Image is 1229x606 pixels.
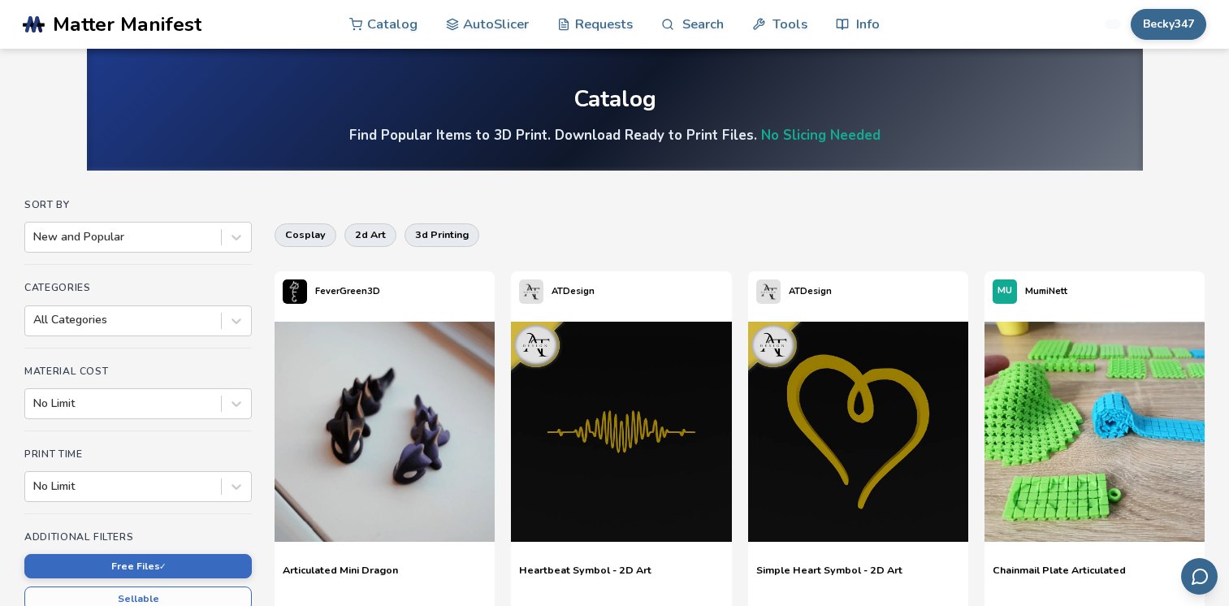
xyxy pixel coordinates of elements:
[24,282,252,293] h4: Categories
[573,87,656,112] div: Catalog
[1131,9,1206,40] button: Becky347
[405,223,479,246] button: 3d printing
[349,126,881,145] h4: Find Popular Items to 3D Print. Download Ready to Print Files.
[344,223,396,246] button: 2d art
[519,279,543,304] img: ATDesign's profile
[997,286,1012,297] span: MU
[761,126,881,145] a: No Slicing Needed
[283,279,307,304] img: FeverGreen3D's profile
[275,271,388,312] a: FeverGreen3D's profileFeverGreen3D
[33,480,37,493] input: No Limit
[275,223,336,246] button: cosplay
[53,13,201,36] span: Matter Manifest
[756,564,902,588] a: Simple Heart Symbol - 2D Art
[552,283,595,300] p: ATDesign
[1181,558,1218,595] button: Send feedback via email
[756,279,781,304] img: ATDesign's profile
[511,271,603,312] a: ATDesign's profileATDesign
[519,564,651,588] a: Heartbeat Symbol - 2D Art
[1025,283,1067,300] p: MumiNett
[33,314,37,327] input: All Categories
[789,283,832,300] p: ATDesign
[24,199,252,210] h4: Sort By
[24,554,252,578] button: Free Files✓
[24,366,252,377] h4: Material Cost
[315,283,380,300] p: FeverGreen3D
[33,231,37,244] input: New and Popular
[283,564,398,588] a: Articulated Mini Dragon
[33,397,37,410] input: No Limit
[748,271,840,312] a: ATDesign's profileATDesign
[24,531,252,543] h4: Additional Filters
[24,448,252,460] h4: Print Time
[993,564,1126,588] a: Chainmail Plate Articulated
